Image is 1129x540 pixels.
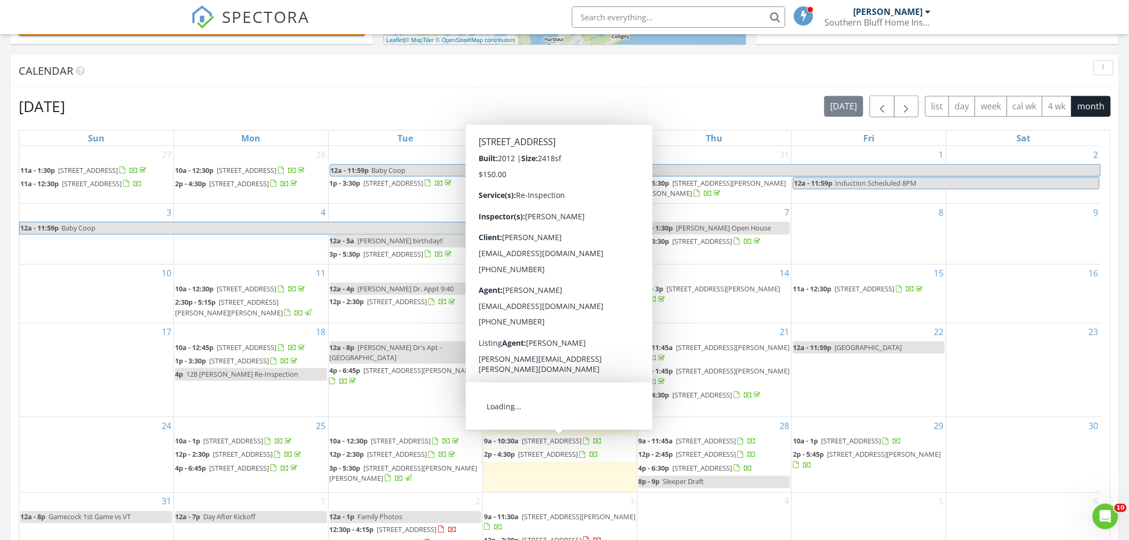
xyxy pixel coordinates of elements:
[637,417,792,493] td: Go to August 28, 2025
[792,417,947,493] td: Go to August 29, 2025
[174,146,329,204] td: Go to July 28, 2025
[932,417,946,434] a: Go to August 29, 2025
[639,343,673,352] span: 9a - 11:45a
[314,417,328,434] a: Go to August 25, 2025
[639,366,790,386] a: 11a - 1:45p [STREET_ADDRESS][PERSON_NAME]
[484,283,636,296] a: 8a - 11:45a [STREET_ADDRESS]
[330,449,482,462] a: 12p - 2:30p [STREET_ADDRESS]
[213,450,273,459] span: [STREET_ADDRESS]
[19,417,174,493] td: Go to August 24, 2025
[861,131,877,146] a: Friday
[86,131,107,146] a: Sunday
[628,493,637,510] a: Go to September 3, 2025
[793,178,833,189] span: 12a - 11:59p
[175,356,299,366] a: 1p - 3:30p [STREET_ADDRESS]
[175,342,327,354] a: 10a - 12:45p [STREET_ADDRESS]
[395,131,415,146] a: Tuesday
[937,493,946,510] a: Go to September 5, 2025
[20,512,45,522] span: 12a - 8p
[330,436,462,446] a: 10a - 12:30p [STREET_ADDRESS]
[330,297,364,306] span: 12p - 2:30p
[484,450,515,459] span: 2p - 4:30p
[364,249,424,259] span: [STREET_ADDRESS]
[20,164,172,177] a: 11a - 1:30p [STREET_ADDRESS]
[667,284,781,293] span: [STREET_ADDRESS][PERSON_NAME]
[623,146,637,163] a: Go to July 30, 2025
[946,323,1101,417] td: Go to August 23, 2025
[639,342,791,364] a: 9a - 11:45a [STREET_ADDRESS][PERSON_NAME]
[330,366,478,385] a: 4p - 6:45p [STREET_ADDRESS][PERSON_NAME]
[526,178,585,188] span: [STREET_ADDRESS]
[239,131,263,146] a: Monday
[639,464,670,473] span: 4p - 6:30p
[677,436,736,446] span: [STREET_ADDRESS]
[793,449,945,472] a: 2p - 5:45p [STREET_ADDRESS][PERSON_NAME]
[975,96,1007,117] button: week
[522,284,582,293] span: [STREET_ADDRESS]
[637,204,792,265] td: Go to August 7, 2025
[191,14,309,37] a: SPECTORA
[518,390,632,400] span: [STREET_ADDRESS][PERSON_NAME]
[639,389,791,402] a: 2p - 4:30p [STREET_ADDRESS]
[328,146,483,204] td: Go to July 29, 2025
[484,284,612,293] a: 8a - 11:45a [STREET_ADDRESS]
[175,355,327,368] a: 1p - 3:30p [STREET_ADDRESS]
[637,323,792,417] td: Go to August 21, 2025
[330,249,361,259] span: 3p - 5:30p
[792,323,947,417] td: Go to August 22, 2025
[483,417,638,493] td: Go to August 27, 2025
[1087,265,1101,282] a: Go to August 16, 2025
[484,449,636,462] a: 2p - 4:30p [STREET_ADDRESS]
[314,265,328,282] a: Go to August 11, 2025
[330,343,442,362] span: [PERSON_NAME] Dr's Apt - [GEOGRAPHIC_DATA]
[175,450,303,459] a: 12p - 2:30p [STREET_ADDRESS]
[484,222,636,235] a: 9:30a - 12p [STREET_ADDRESS]
[330,296,482,308] a: 12p - 2:30p [STREET_ADDRESS]
[484,366,505,376] span: 2p - 5p
[518,450,578,459] span: [STREET_ADDRESS]
[1115,504,1127,512] span: 10
[175,463,327,475] a: 4p - 6:45p [STREET_ADDRESS]
[175,436,200,446] span: 10a - 1p
[314,146,328,163] a: Go to July 28, 2025
[483,204,638,265] td: Go to August 6, 2025
[20,179,59,188] span: 11a - 12:30p
[314,323,328,340] a: Go to August 18, 2025
[782,204,791,221] a: Go to August 7, 2025
[386,37,404,43] a: Leaflet
[946,146,1101,204] td: Go to August 2, 2025
[330,284,355,293] span: 12a - 4p
[328,265,483,323] td: Go to August 12, 2025
[639,235,791,248] a: 1p - 3:30p [STREET_ADDRESS]
[639,366,673,376] span: 11a - 1:45p
[203,512,256,522] span: Day After Kickoff
[639,178,786,198] a: 3p - 5:30p [STREET_ADDRESS][PERSON_NAME][PERSON_NAME]
[484,390,632,410] a: 4p - 6:45p [STREET_ADDRESS][PERSON_NAME]
[330,249,454,259] a: 3p - 5:30p [STREET_ADDRESS]
[19,204,174,265] td: Go to August 3, 2025
[484,389,636,412] a: 4p - 6:45p [STREET_ADDRESS][PERSON_NAME]
[484,178,616,188] a: 11a - 12:30p [STREET_ADDRESS]
[548,131,571,146] a: Wednesday
[175,464,299,473] a: 4p - 6:45p [STREET_ADDRESS]
[835,178,917,188] span: Induction Scheduled 8PM
[793,435,945,448] a: 10a - 1p [STREET_ADDRESS]
[384,36,518,45] div: |
[1087,323,1101,340] a: Go to August 23, 2025
[623,417,637,434] a: Go to August 27, 2025
[932,265,946,282] a: Go to August 15, 2025
[175,449,327,462] a: 12p - 2:30p [STREET_ADDRESS]
[484,223,519,233] span: 9:30a - 12p
[639,178,670,188] span: 3p - 5:30p
[483,323,638,417] td: Go to August 20, 2025
[330,450,458,459] a: 12p - 2:30p [STREET_ADDRESS]
[639,178,786,198] span: [STREET_ADDRESS][PERSON_NAME][PERSON_NAME]
[639,390,670,400] span: 2p - 4:30p
[175,296,327,319] a: 2:30p - 5:15p [STREET_ADDRESS][PERSON_NAME][PERSON_NAME]
[484,284,519,293] span: 8a - 11:45a
[175,464,206,473] span: 4p - 6:45p
[484,177,636,190] a: 11a - 12:30p [STREET_ADDRESS]
[484,223,612,233] a: 9:30a - 12p [STREET_ADDRESS]
[484,297,505,307] span: 2p - 5p
[217,343,276,352] span: [STREET_ADDRESS]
